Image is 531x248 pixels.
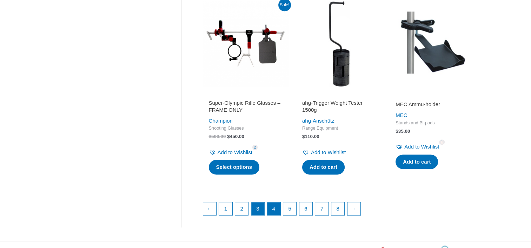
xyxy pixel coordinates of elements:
a: Add to cart: “MEC Ammu-holder” [396,154,438,169]
img: ahg-Trigger Weight Tester [296,1,382,87]
iframe: Customer reviews powered by Trustpilot [302,91,376,99]
a: Champion [209,118,233,124]
a: Add to Wishlist [209,147,252,157]
span: Add to Wishlist [404,144,439,150]
a: Page 6 [299,202,313,215]
a: MEC Ammu-holder [396,101,469,110]
bdi: 450.00 [227,134,244,139]
span: Add to Wishlist [218,149,252,155]
iframe: Customer reviews powered by Trustpilot [396,91,469,99]
a: Select options for “Super-Olympic Rifle Glasses - FRAME ONLY” [209,160,260,174]
a: ahg-Anschütz [302,118,334,124]
a: Page 7 [315,202,328,215]
a: Add to Wishlist [302,147,346,157]
a: Page 4 [267,202,280,215]
a: Add to cart: “ahg-Trigger Weight Tester 1500g” [302,160,345,174]
img: MEC Ammu-holder [389,1,476,87]
span: $ [209,134,212,139]
a: Page 1 [219,202,232,215]
a: ahg-Trigger Weight Tester 1500g [302,99,376,116]
span: Shooting Glasses [209,125,283,131]
a: Page 5 [283,202,297,215]
a: Page 2 [235,202,248,215]
bdi: 110.00 [302,134,319,139]
nav: Product Pagination [203,202,476,219]
span: $ [302,134,305,139]
span: 2 [252,145,258,150]
a: ← [203,202,217,215]
h2: MEC Ammu-holder [396,101,469,108]
a: Super-Olympic Rifle Glasses – FRAME ONLY [209,99,283,116]
h2: ahg-Trigger Weight Tester 1500g [302,99,376,113]
iframe: Customer reviews powered by Trustpilot [209,91,283,99]
span: Stands and Bi-pods [396,120,469,126]
span: Range Equipment [302,125,376,131]
img: Super-Olympic Rifle Glasses [203,1,289,87]
bdi: 35.00 [396,129,410,134]
span: 1 [439,139,445,145]
a: Page 8 [331,202,345,215]
bdi: 500.00 [209,134,226,139]
h2: Super-Olympic Rifle Glasses – FRAME ONLY [209,99,283,113]
a: → [347,202,361,215]
a: MEC [396,112,407,118]
a: Add to Wishlist [396,142,439,152]
span: Add to Wishlist [311,149,346,155]
span: $ [396,129,398,134]
span: Page 3 [251,202,265,215]
span: $ [227,134,230,139]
